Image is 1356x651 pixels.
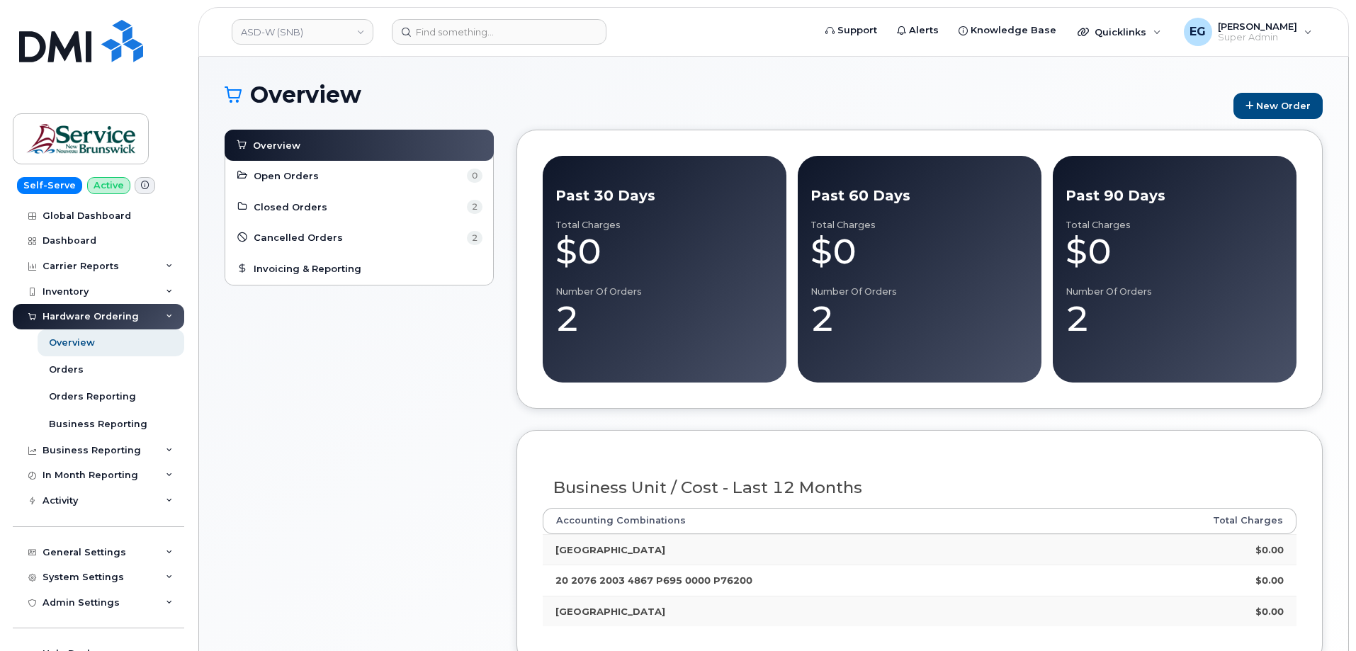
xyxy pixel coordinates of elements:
[1068,508,1296,533] th: Total Charges
[254,200,327,214] span: Closed Orders
[1233,93,1323,119] a: New Order
[555,220,774,231] div: Total Charges
[1066,298,1284,340] div: 2
[1255,574,1284,586] strong: $0.00
[235,137,483,154] a: Overview
[543,508,1069,533] th: Accounting Combinations
[553,479,1287,497] h3: Business Unit / Cost - Last 12 Months
[555,186,774,206] div: Past 30 Days
[1066,230,1284,273] div: $0
[254,231,343,244] span: Cancelled Orders
[254,262,361,276] span: Invoicing & Reporting
[236,198,482,215] a: Closed Orders 2
[810,220,1029,231] div: Total Charges
[555,544,665,555] strong: [GEOGRAPHIC_DATA]
[254,169,319,183] span: Open Orders
[1066,220,1284,231] div: Total Charges
[810,298,1029,340] div: 2
[236,230,482,247] a: Cancelled Orders 2
[1066,186,1284,206] div: Past 90 Days
[1066,286,1284,298] div: Number of Orders
[236,261,482,278] a: Invoicing & Reporting
[1255,544,1284,555] strong: $0.00
[467,200,482,214] span: 2
[810,230,1029,273] div: $0
[236,167,482,184] a: Open Orders 0
[555,606,665,617] strong: [GEOGRAPHIC_DATA]
[555,286,774,298] div: Number of Orders
[467,231,482,245] span: 2
[1255,606,1284,617] strong: $0.00
[555,230,774,273] div: $0
[253,139,300,152] span: Overview
[810,186,1029,206] div: Past 60 Days
[555,574,752,586] strong: 20 2076 2003 4867 P695 0000 P76200
[555,298,774,340] div: 2
[467,169,482,183] span: 0
[225,82,1226,107] h1: Overview
[810,286,1029,298] div: Number of Orders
